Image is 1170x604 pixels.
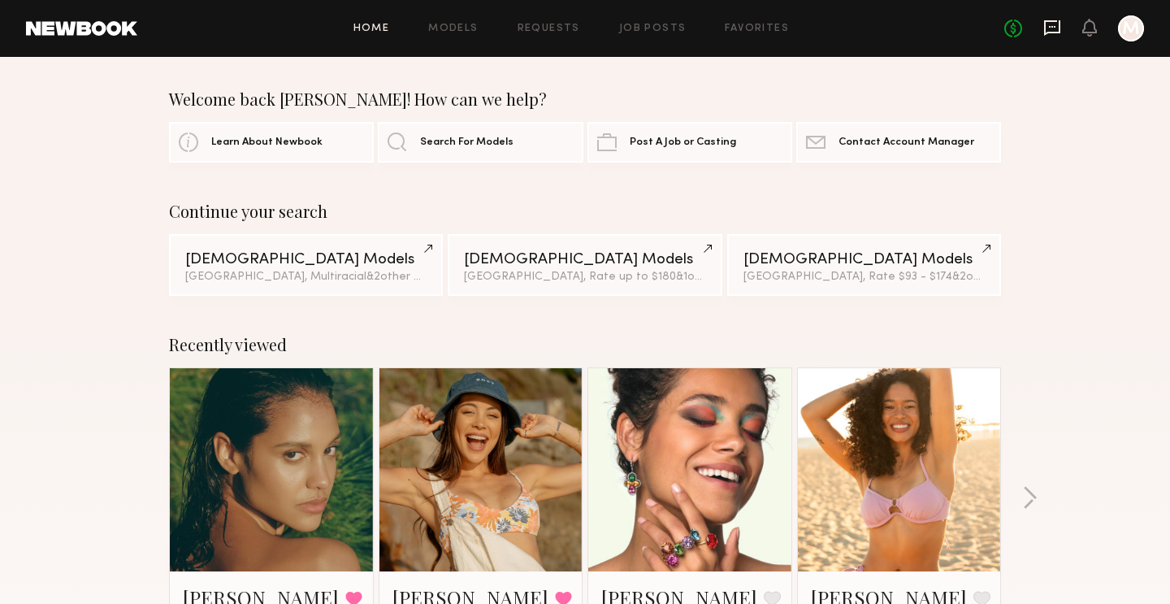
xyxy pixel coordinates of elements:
span: Search For Models [420,137,513,148]
div: Continue your search [169,202,1001,221]
div: [GEOGRAPHIC_DATA], Multiracial [185,272,427,283]
a: [DEMOGRAPHIC_DATA] Models[GEOGRAPHIC_DATA], Rate $93 - $174&2other filters [727,234,1001,296]
div: Recently viewed [169,335,1001,354]
div: [GEOGRAPHIC_DATA], Rate up to $180 [464,272,705,283]
a: Contact Account Manager [796,122,1001,163]
a: Models [428,24,478,34]
span: & 2 other filter s [366,272,444,282]
a: Learn About Newbook [169,122,374,163]
span: Learn About Newbook [211,137,323,148]
span: Post A Job or Casting [630,137,736,148]
div: [GEOGRAPHIC_DATA], Rate $93 - $174 [743,272,985,283]
a: Job Posts [619,24,687,34]
a: [DEMOGRAPHIC_DATA] Models[GEOGRAPHIC_DATA], Rate up to $180&1other filter [448,234,721,296]
a: Search For Models [378,122,583,163]
div: [DEMOGRAPHIC_DATA] Models [743,252,985,267]
a: Post A Job or Casting [587,122,792,163]
span: & 1 other filter [676,272,746,282]
a: [DEMOGRAPHIC_DATA] Models[GEOGRAPHIC_DATA], Multiracial&2other filters [169,234,443,296]
a: Requests [518,24,580,34]
a: Favorites [725,24,789,34]
div: Welcome back [PERSON_NAME]! How can we help? [169,89,1001,109]
div: [DEMOGRAPHIC_DATA] Models [185,252,427,267]
span: & 2 other filter s [952,272,1030,282]
a: Home [353,24,390,34]
div: [DEMOGRAPHIC_DATA] Models [464,252,705,267]
span: Contact Account Manager [838,137,974,148]
a: M [1118,15,1144,41]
